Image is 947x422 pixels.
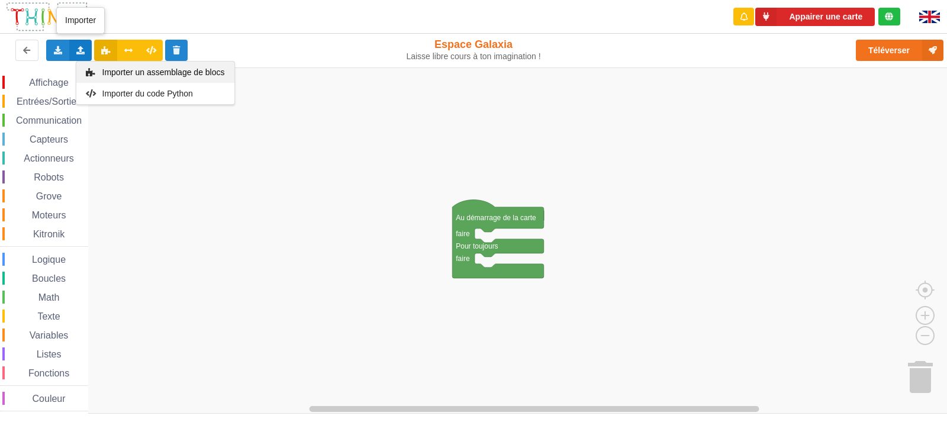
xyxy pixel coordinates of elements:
span: Robots [32,172,66,182]
img: gb.png [919,11,940,23]
button: Téléverser [856,40,943,61]
img: thingz_logo.png [5,1,94,33]
text: faire [456,255,470,263]
button: Appairer une carte [755,8,875,26]
span: Grove [34,191,64,201]
span: Variables [28,330,70,340]
text: Pour toujours [456,242,498,250]
span: Communication [14,115,83,125]
span: Entrées/Sorties [15,96,83,107]
span: Kitronik [31,229,66,239]
span: Fonctions [27,368,71,378]
span: Couleur [31,394,67,404]
span: Boucles [30,273,67,284]
div: Tu es connecté au serveur de création de Thingz [878,8,900,25]
span: Importer un assemblage de blocs [102,67,224,77]
div: Importer un fichier Python [76,83,234,104]
div: Importer un assemblage de blocs en utilisant un fichier au format .blockly [76,62,234,83]
span: Logique [30,255,67,265]
span: Math [37,292,62,302]
div: Espace Galaxia [392,38,555,62]
span: Importer du code Python [102,89,192,98]
div: Laisse libre cours à ton imagination ! [392,51,555,62]
text: faire [456,230,470,238]
span: Actionneurs [22,153,76,163]
span: Capteurs [28,134,70,144]
span: Listes [35,349,63,359]
span: Texte [36,311,62,321]
text: Au démarrage de la carte [456,214,536,222]
span: Moteurs [30,210,68,220]
span: Affichage [27,78,70,88]
div: Importer [56,7,105,34]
